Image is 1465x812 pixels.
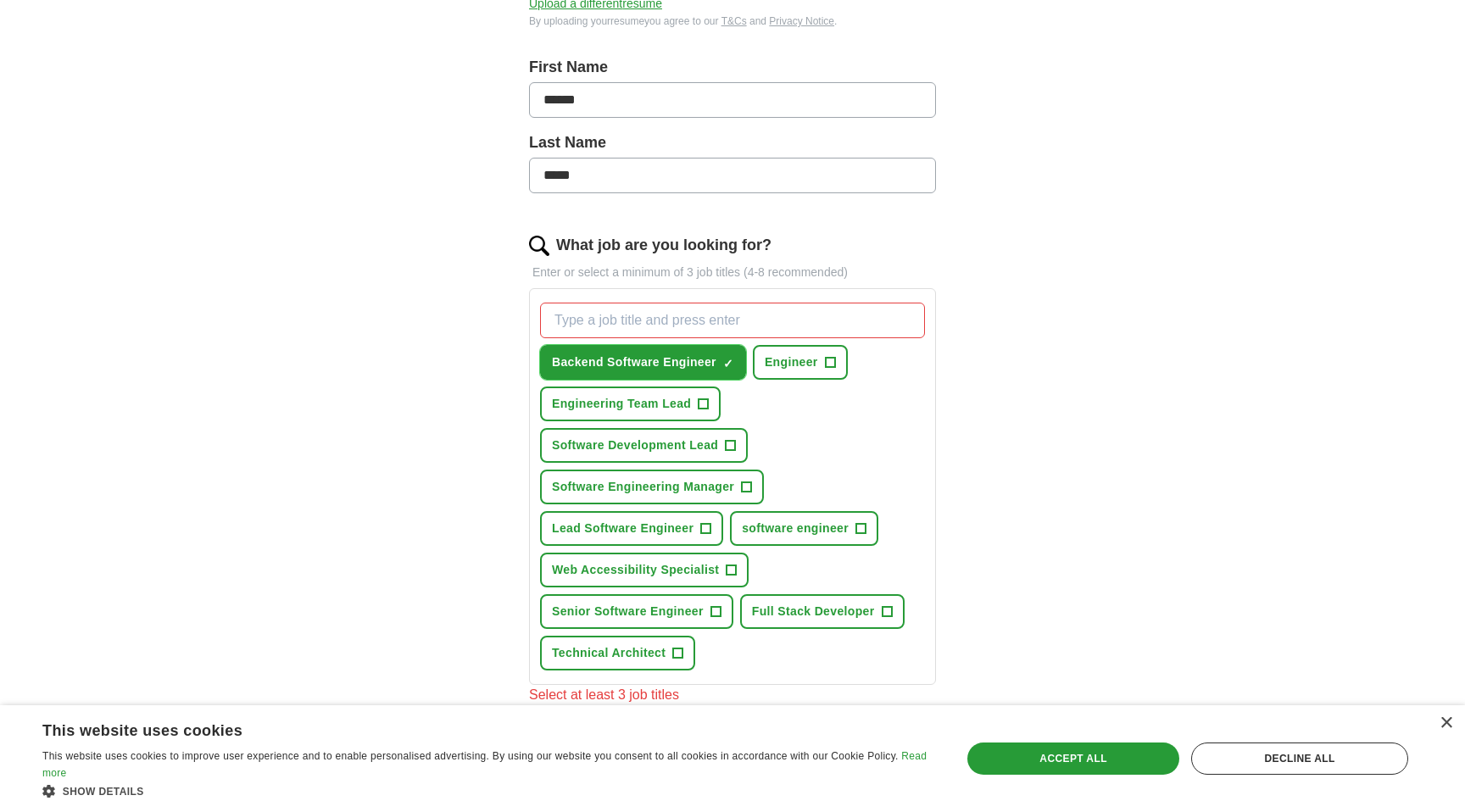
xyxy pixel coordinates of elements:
[723,357,733,370] span: ✓
[740,594,905,629] button: Full Stack Developer
[540,303,925,338] input: Type a job title and press enter
[529,236,549,256] img: search.png
[552,644,666,662] span: Technical Architect
[540,553,749,587] button: Web Accessibility Specialist
[529,264,936,281] p: Enter or select a minimum of 3 job titles (4-8 recommended)
[556,234,771,257] label: What job are you looking for?
[765,353,818,371] span: Engineer
[1440,717,1452,730] div: Close
[552,520,694,537] span: Lead Software Engineer
[967,742,1179,775] div: Accept all
[730,511,878,546] button: software engineer
[529,685,936,705] div: Select at least 3 job titles
[552,353,716,371] span: Backend Software Engineer
[742,520,849,537] span: software engineer
[753,345,848,380] button: Engineer
[540,345,746,380] button: Backend Software Engineer✓
[769,15,834,27] a: Privacy Notice
[540,511,723,546] button: Lead Software Engineer
[63,786,144,798] span: Show details
[529,14,936,29] div: By uploading your resume you agree to our and .
[552,603,704,620] span: Senior Software Engineer
[540,428,748,463] button: Software Development Lead
[540,387,721,421] button: Engineering Team Lead
[552,437,718,454] span: Software Development Lead
[529,56,936,79] label: First Name
[721,15,747,27] a: T&Cs
[42,715,892,741] div: This website uses cookies
[529,131,936,154] label: Last Name
[552,395,691,413] span: Engineering Team Lead
[540,636,695,670] button: Technical Architect
[540,470,764,504] button: Software Engineering Manager
[552,478,734,496] span: Software Engineering Manager
[42,750,899,762] span: This website uses cookies to improve user experience and to enable personalised advertising. By u...
[752,603,875,620] span: Full Stack Developer
[540,594,733,629] button: Senior Software Engineer
[42,782,934,799] div: Show details
[1191,742,1408,775] div: Decline all
[552,561,719,579] span: Web Accessibility Specialist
